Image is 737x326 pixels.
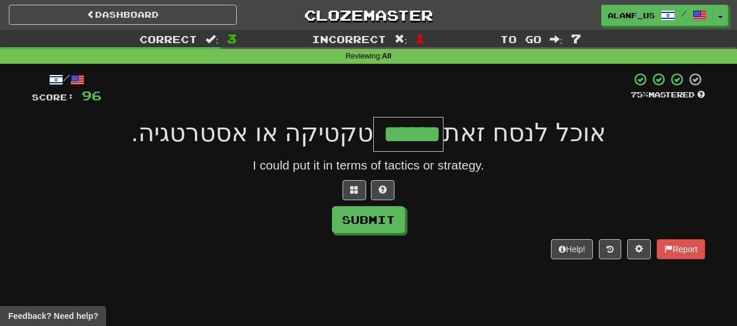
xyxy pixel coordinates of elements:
span: : [206,34,219,44]
a: alanf_us / [601,5,713,26]
span: 7 [571,31,581,45]
span: 75 % [631,90,648,99]
span: / [681,9,687,18]
button: Submit [332,206,405,233]
span: אוכל לנסח זאת [443,119,605,146]
a: Clozemaster [255,5,482,25]
button: Round history (alt+y) [599,239,621,259]
span: To go [500,33,542,45]
div: I could put it in terms of tactics or strategy. [32,157,705,174]
span: alanf_us [608,10,655,21]
button: Report [657,239,705,259]
strong: All [382,52,392,60]
span: Correct [139,33,197,45]
span: Open feedback widget [8,310,98,322]
button: Help! [551,239,593,259]
span: : [550,34,563,44]
span: 3 [227,31,237,45]
span: טקטיקה או אסטרטגיה. [131,119,373,146]
span: 96 [81,88,102,103]
span: Score: [32,92,74,102]
span: : [394,34,407,44]
a: Dashboard [9,5,237,25]
button: Single letter hint - you only get 1 per sentence and score half the points! alt+h [371,180,394,200]
div: / [32,72,102,87]
span: 1 [415,31,425,45]
button: Switch sentence to multiple choice alt+p [343,180,366,200]
span: Incorrect [312,33,386,45]
div: Mastered [631,90,705,100]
